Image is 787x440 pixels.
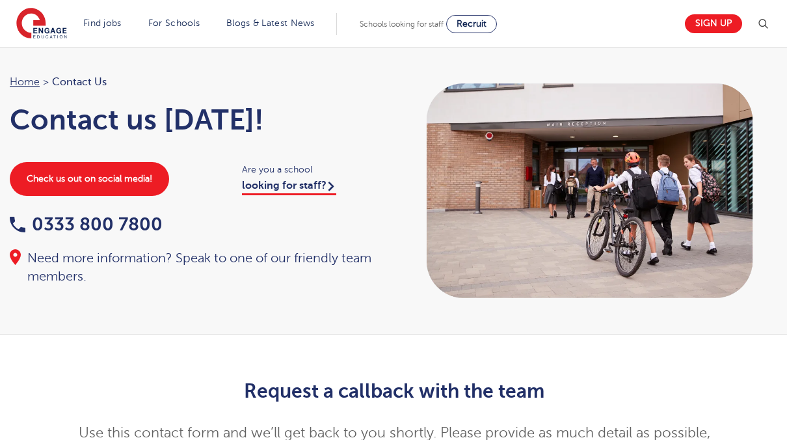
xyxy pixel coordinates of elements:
[75,380,714,402] h2: Request a callback with the team
[226,18,315,28] a: Blogs & Latest News
[10,76,40,88] a: Home
[10,103,382,136] h1: Contact us [DATE]!
[43,76,49,88] span: >
[457,19,487,29] span: Recruit
[242,180,336,195] a: looking for staff?
[10,74,382,90] nav: breadcrumb
[446,15,497,33] a: Recruit
[685,14,742,33] a: Sign up
[148,18,200,28] a: For Schools
[10,249,382,286] div: Need more information? Speak to one of our friendly team members.
[83,18,122,28] a: Find jobs
[52,74,107,90] span: Contact Us
[10,162,169,196] a: Check us out on social media!
[360,20,444,29] span: Schools looking for staff
[242,162,382,177] span: Are you a school
[16,8,67,40] img: Engage Education
[10,214,163,234] a: 0333 800 7800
